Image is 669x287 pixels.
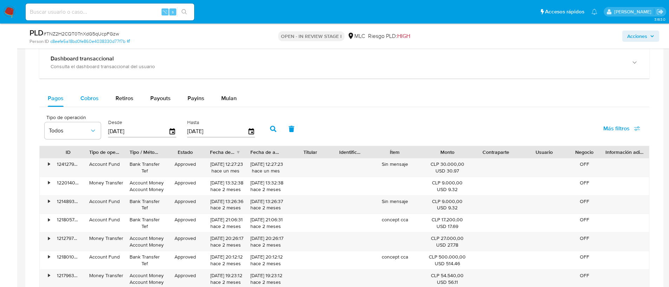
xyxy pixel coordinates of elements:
b: PLD [29,27,44,38]
span: Accesos rápidos [545,8,584,15]
span: s [172,8,174,15]
a: Salir [656,8,664,15]
a: Notificaciones [591,9,597,15]
span: Acciones [627,31,647,42]
b: Person ID [29,38,49,45]
button: search-icon [177,7,191,17]
a: c8eefe5a18bd0fe860e4038330d77f7b [50,38,130,45]
span: HIGH [397,32,410,40]
button: Acciones [622,31,659,42]
span: 3.163.0 [654,17,665,22]
div: MLC [347,32,365,40]
span: # TNZ2H2CQT0TnXdG5qUcpFGzw [44,30,119,37]
p: ezequielignacio.rocha@mercadolibre.com [614,8,654,15]
span: Riesgo PLD: [368,32,410,40]
span: ⌥ [162,8,168,15]
p: OPEN - IN REVIEW STAGE I [278,31,345,41]
input: Buscar usuario o caso... [26,7,194,17]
